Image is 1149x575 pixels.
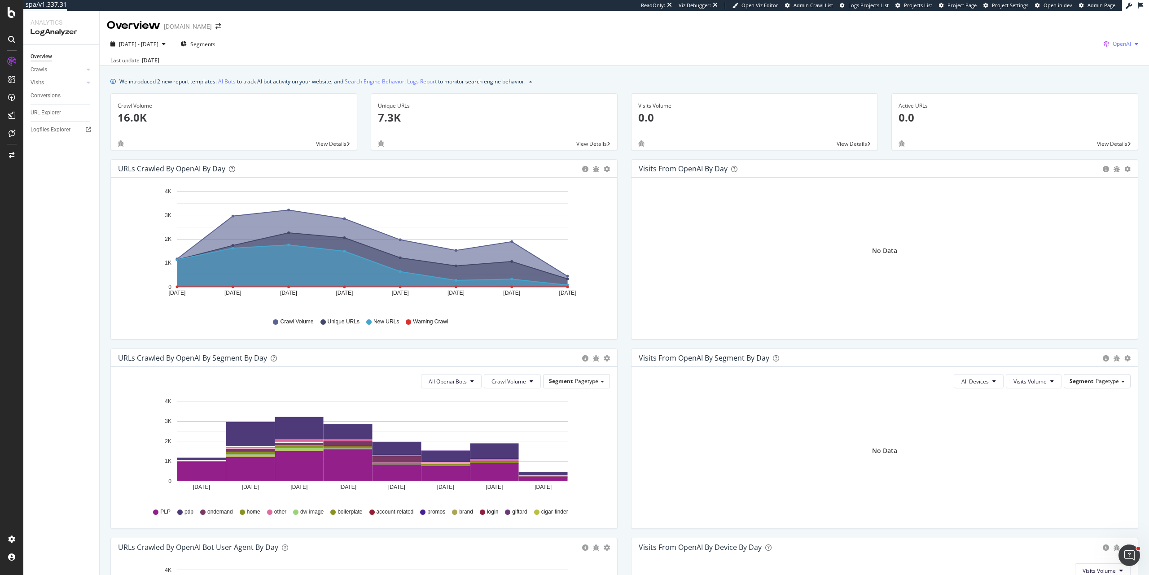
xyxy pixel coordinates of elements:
button: Segments [177,37,219,51]
button: OpenAI [1100,37,1142,51]
iframe: Intercom live chat [1118,545,1140,566]
div: Last update [110,57,159,65]
span: [DATE] - [DATE] [119,40,158,48]
button: [DATE] - [DATE] [107,37,169,51]
span: OpenAI [1113,40,1131,48]
span: Segments [190,40,215,48]
div: [DATE] [142,57,159,65]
